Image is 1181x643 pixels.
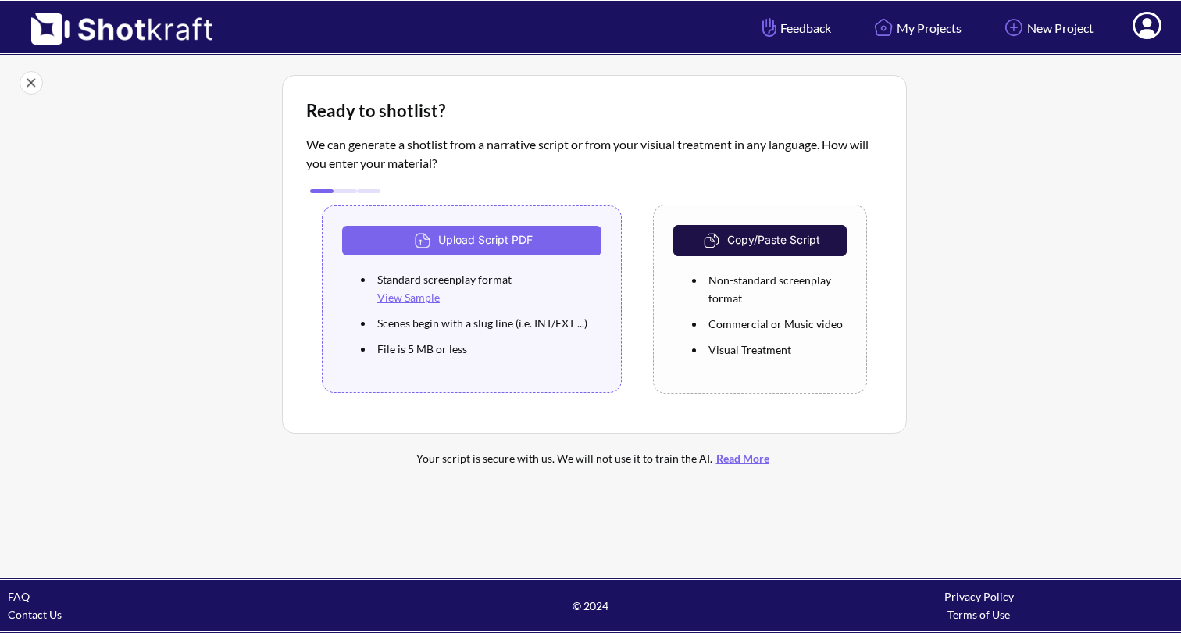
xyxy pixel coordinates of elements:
a: My Projects [858,7,973,48]
li: Scenes begin with a slug line (i.e. INT/EXT ...) [373,310,601,336]
button: Copy/Paste Script [673,225,847,256]
a: Read More [712,452,773,465]
img: Add Icon [1001,14,1027,41]
li: Visual Treatment [705,337,847,363]
img: Hand Icon [758,14,780,41]
div: Ready to shotlist? [306,99,883,123]
li: Commercial or Music video [705,311,847,337]
button: Upload Script PDF [342,226,601,255]
div: Terms of Use [785,605,1173,623]
img: Home Icon [870,14,897,41]
a: New Project [989,7,1105,48]
div: Privacy Policy [785,588,1173,605]
li: Standard screenplay format [373,266,601,310]
a: Contact Us [8,608,62,621]
div: Your script is secure with us. We will not use it to train the AI. [344,449,844,467]
p: We can generate a shotlist from a narrative script or from your visiual treatment in any language... [306,135,883,173]
span: Feedback [758,19,831,37]
img: CopyAndPaste Icon [700,229,727,252]
span: © 2024 [396,597,784,615]
img: Upload Icon [411,229,438,252]
a: FAQ [8,590,30,603]
li: Non-standard screenplay format [705,267,847,311]
li: File is 5 MB or less [373,336,601,362]
img: Close Icon [20,71,43,95]
a: View Sample [377,291,440,304]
